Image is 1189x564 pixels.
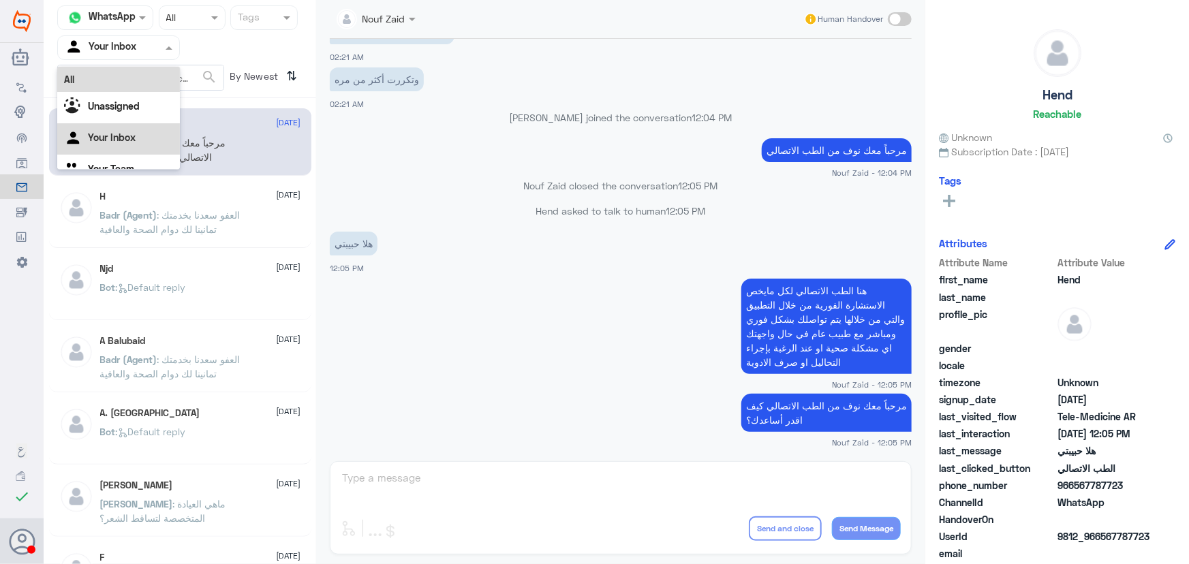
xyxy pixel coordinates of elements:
[277,261,301,273] span: [DATE]
[201,69,217,85] span: search
[939,375,1055,390] span: timezone
[277,405,301,418] span: [DATE]
[762,138,912,162] p: 1/9/2025, 12:04 PM
[939,461,1055,475] span: last_clicked_button
[939,426,1055,441] span: last_interaction
[224,65,281,92] span: By Newest
[100,354,241,379] span: : العفو سعدنا بخدمتك تمانينا لك دوام الصحة والعافية
[741,279,912,374] p: 1/9/2025, 12:05 PM
[277,477,301,490] span: [DATE]
[939,392,1055,407] span: signup_date
[1057,358,1156,373] span: null
[64,97,84,118] img: Unassigned.svg
[100,335,146,347] h5: A Balubaid
[939,409,1055,424] span: last_visited_flow
[1057,307,1092,341] img: defaultAdmin.png
[1033,108,1081,120] h6: Reachable
[939,255,1055,270] span: Attribute Name
[832,437,912,448] span: Nouf Zaid - 12:05 PM
[1043,87,1072,103] h5: Hend
[100,552,105,563] h5: F
[939,144,1175,159] span: Subscription Date : [DATE]
[330,67,424,91] p: 1/9/2025, 2:21 AM
[1057,272,1156,287] span: Hend
[59,335,93,369] img: defaultAdmin.png
[832,517,901,540] button: Send Message
[1034,30,1081,76] img: defaultAdmin.png
[749,516,822,541] button: Send and close
[277,333,301,345] span: [DATE]
[939,358,1055,373] span: locale
[100,426,116,437] span: Bot
[277,550,301,562] span: [DATE]
[100,281,116,293] span: Bot
[1057,495,1156,510] span: 2
[330,232,377,255] p: 1/9/2025, 12:05 PM
[9,529,35,554] button: Avatar
[939,443,1055,458] span: last_message
[939,495,1055,510] span: ChannelId
[939,546,1055,561] span: email
[88,100,140,112] b: Unassigned
[88,131,136,143] b: Your Inbox
[116,426,186,437] span: : Default reply
[64,74,74,85] b: All
[236,10,260,27] div: Tags
[1057,426,1156,441] span: 2025-09-01T09:05:01.877Z
[692,112,732,123] span: 12:04 PM
[59,480,93,514] img: defaultAdmin.png
[287,65,298,87] i: ⇅
[58,65,223,90] input: Search by Name, Local etc…
[939,307,1055,339] span: profile_pic
[1057,478,1156,492] span: 966567787723
[1057,529,1156,544] span: 9812_966567787723
[100,480,173,491] h5: عبدالرحمن بن عبدالله
[330,204,912,218] p: Hend asked to talk to human
[100,263,114,275] h5: Njd
[939,341,1055,356] span: gender
[939,237,987,249] h6: Attributes
[64,129,84,149] img: yourInbox.svg
[679,180,718,191] span: 12:05 PM
[14,488,30,505] i: check
[939,529,1055,544] span: UserId
[818,13,883,25] span: Human Handover
[65,7,85,28] img: whatsapp.png
[1057,461,1156,475] span: الطب الاتصالي
[277,116,301,129] span: [DATE]
[100,354,157,365] span: Badr (Agent)
[1057,546,1156,561] span: null
[832,167,912,178] span: Nouf Zaid - 12:04 PM
[939,512,1055,527] span: HandoverOn
[1057,375,1156,390] span: Unknown
[1057,512,1156,527] span: null
[939,130,992,144] span: Unknown
[59,407,93,441] img: defaultAdmin.png
[59,191,93,225] img: defaultAdmin.png
[13,10,31,32] img: Widebot Logo
[939,478,1055,492] span: phone_number
[1057,255,1156,270] span: Attribute Value
[1057,409,1156,424] span: Tele-Medicine AR
[330,110,912,125] p: [PERSON_NAME] joined the conversation
[1057,443,1156,458] span: هلا حبيبتي
[65,37,85,58] img: yourInbox.svg
[88,163,134,174] b: Your Team
[330,52,364,61] span: 02:21 AM
[939,174,961,187] h6: Tags
[201,66,217,89] button: search
[330,264,364,272] span: 12:05 PM
[741,394,912,432] p: 1/9/2025, 12:05 PM
[939,272,1055,287] span: first_name
[832,379,912,390] span: Nouf Zaid - 12:05 PM
[666,205,706,217] span: 12:05 PM
[100,209,157,221] span: Badr (Agent)
[100,407,200,419] h5: A. Turki
[1057,392,1156,407] span: 2025-08-31T23:12:47.603Z
[100,498,173,510] span: [PERSON_NAME]
[1057,341,1156,356] span: null
[330,178,912,193] p: Nouf Zaid closed the conversation
[100,191,106,202] h5: H
[100,209,241,235] span: : العفو سعدنا بخدمتك تمانينا لك دوام الصحة والعافية
[939,290,1055,304] span: last_name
